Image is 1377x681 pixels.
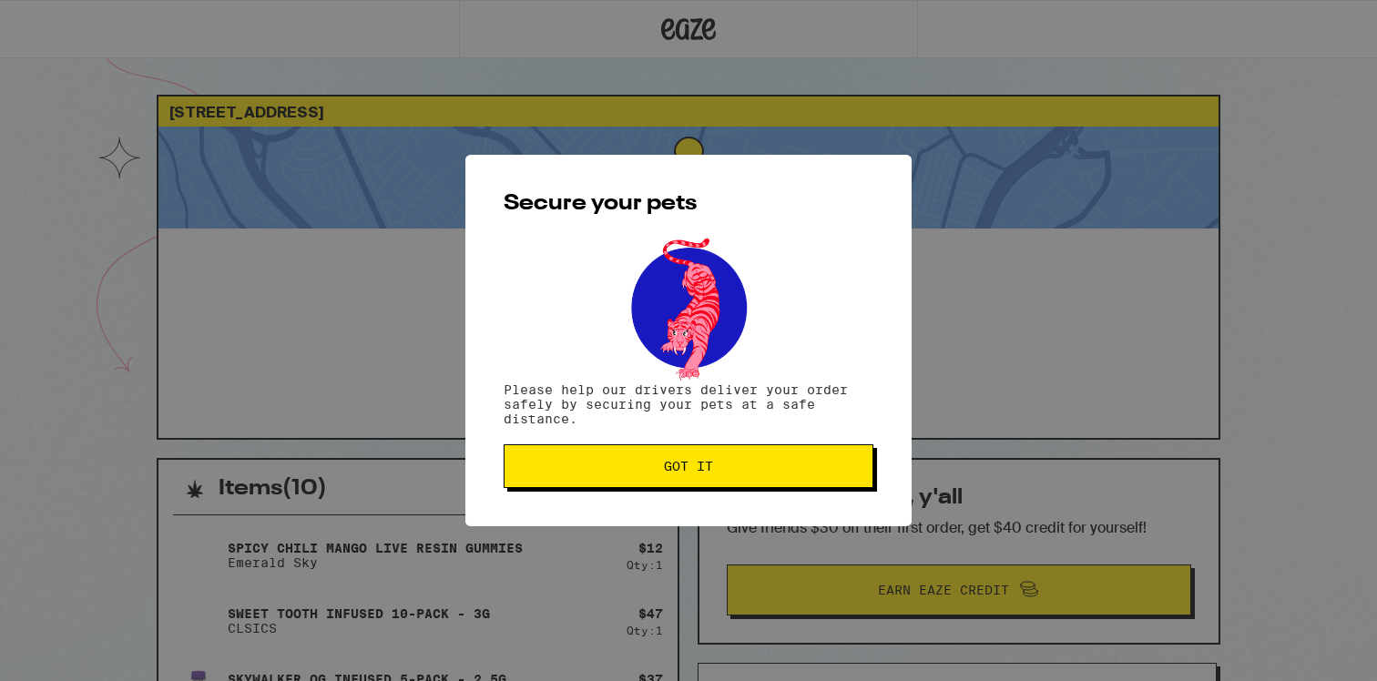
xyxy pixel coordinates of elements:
[504,444,873,488] button: Got it
[664,460,713,473] span: Got it
[504,193,873,215] h2: Secure your pets
[11,13,131,27] span: Hi. Need any help?
[504,382,873,426] p: Please help our drivers deliver your order safely by securing your pets at a safe distance.
[614,233,763,382] img: pets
